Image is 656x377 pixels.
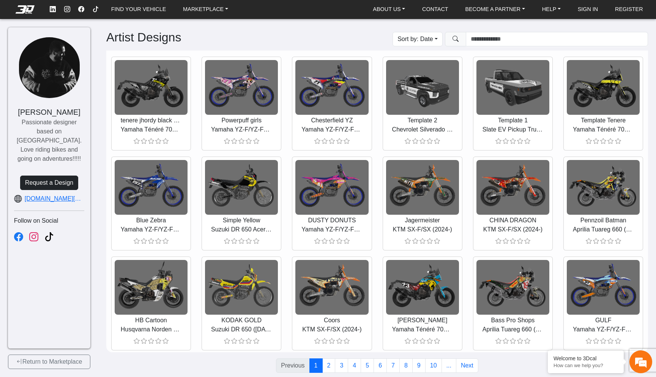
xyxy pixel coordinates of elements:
p: KODAK GOLD [211,316,272,325]
p: Suzuki DR 650 Acerbis Tank 6.6 Gl (1996-2024) [211,225,272,234]
a: BECOME A PARTNER [462,3,528,16]
div: Navigation go back [8,39,20,51]
p: KTM SX-F/SX (2024-) [392,225,453,234]
p: Yamaha YZ-F/YZ-FX (2023-) [301,225,362,234]
img: Coors undefined [295,260,368,315]
img: KODAK GOLD undefined [205,260,278,315]
div: 5.0 [301,137,362,146]
a: MARKETPLACE [180,3,231,16]
div: 5.0 [483,137,543,146]
img: tenere jhordy black print undefined [115,60,188,115]
a: https://www.instagram.com/samu.co_/?utm_source=ig_web_button_share_sheet [29,230,38,244]
div: 5.0 [211,137,272,146]
p: Yamaha Ténéré 700 (2019-2024) [392,325,453,334]
img: DUSTY DONUTS undefined [295,160,368,215]
p: Pennzoil Batman [573,216,634,225]
div: FAQs [51,225,98,248]
p: Yamaha Ténéré 700 (2019-2024) [121,125,181,134]
p: KTM SX-F/SX (2024-) [301,325,362,334]
a: ... [442,358,456,373]
div: 5.0 [392,237,453,246]
div: 5.0 [121,137,181,146]
div: 5.0 [573,337,634,346]
p: Jagermeister [392,216,453,225]
span: We're online! [44,89,105,162]
p: Template 1 [483,116,543,125]
a: 7 [386,358,400,373]
a: Next [456,358,478,373]
h6: Follow on Social [14,217,85,224]
a: 6 [374,358,387,373]
p: Template Tenere [573,116,634,125]
div: 5.0 [483,237,543,246]
a: 8 [399,358,413,373]
div: 5.0 [573,237,634,246]
p: [PERSON_NAME] [14,106,85,118]
a: REGISTER [612,3,646,16]
p: Powerpuff girls [211,116,272,125]
img: Blue Zebra undefined [115,160,188,215]
p: Yamaha YZ-F/YZ-FX (2023-) [301,125,362,134]
p: Aprilia Tuareg 660 (2022) [573,225,634,234]
a: [DOMAIN_NAME][PERSON_NAME] [25,194,85,203]
img: Powerpuff girls undefined [205,60,278,115]
div: 5.0 [121,337,181,346]
p: GULF [573,316,634,325]
a: https://www.tiktok.com/@samuco.3d?is_from_webapp=1&sender_device=pc [44,230,54,244]
p: Passionate designer based on [GEOGRAPHIC_DATA]. Love riding bikes and going on adventures!!!!! [14,118,85,163]
p: Yamaha Ténéré 700 (2019-2024) [573,125,634,134]
div: Chat with us now [51,40,139,50]
a: 3 [335,358,348,373]
div: 5.0 [211,237,272,246]
div: 5.0 [301,237,362,246]
p: Chevrolet Silverado 3500 HD (2020-2023) [392,125,453,134]
a: FIND YOUR VEHICLE [108,3,169,16]
img: GULF undefined [567,260,640,315]
div: 5.0 [483,337,543,346]
div: 5.0 [211,337,272,346]
a: 4 [348,358,361,373]
div: 5.0 [392,337,453,346]
p: Yamaha YZ-F/YZ-FX (2023-) [121,225,181,234]
p: Coors [301,316,362,325]
button: Request a Design [20,176,78,190]
p: ESTRELLA GALICIA [392,316,453,325]
a: SIGN IN [575,3,601,16]
span: Conversation [4,238,51,243]
p: Yamaha YZ-F/YZ-FX (2023-) [573,325,634,334]
p: Blue Zebra [121,216,181,225]
p: HB Cartoon [121,316,181,325]
p: Template 2 [392,116,453,125]
p: Aprilia Tuareg 660 (2022) [483,325,543,334]
img: Pennzoil Batman undefined [567,160,640,215]
a: ABOUT US [370,3,408,16]
input: Amount (to the nearest dollar) [466,32,648,46]
img: Jagermeister undefined [386,160,459,215]
p: Yamaha YZ-F/YZ-FX (2023-) [211,125,272,134]
img: Template 1 undefined [476,60,549,115]
a: https://www.facebook.com/samuel.decastro.5661/ [14,230,23,244]
div: 5.0 [301,337,362,346]
img: Bass Pro Shops undefined [476,260,549,315]
div: 5.0 [121,237,181,246]
img: User Thumbnail [19,34,80,101]
img: Chesterfield YZ undefined [295,60,368,115]
p: DUSTY DONUTS [301,216,362,225]
div: 5.0 [573,137,634,146]
div: Welcome to 3Dcal [553,355,618,361]
p: Simple Yellow [211,216,272,225]
p: Slate EV Pickup Truck Full Set (2026) [483,125,543,134]
textarea: Type your message and hit 'Enter' [4,198,145,225]
p: tenere jhordy black print [121,116,181,125]
p: KTM SX-F/SX (2024-) [483,225,543,234]
a: 2 [322,358,336,373]
img: CHINA DRAGON undefined [476,160,549,215]
img: Template Tenere undefined [567,60,640,115]
img: Simple Yellow undefined [205,160,278,215]
img: ESTRELLA GALICIA undefined [386,260,459,315]
div: Articles [98,225,145,248]
h2: Artist Designs [106,27,181,48]
button: Return to Marketplace [8,355,91,369]
div: 5.0 [392,137,453,146]
a: 1 [309,358,323,373]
